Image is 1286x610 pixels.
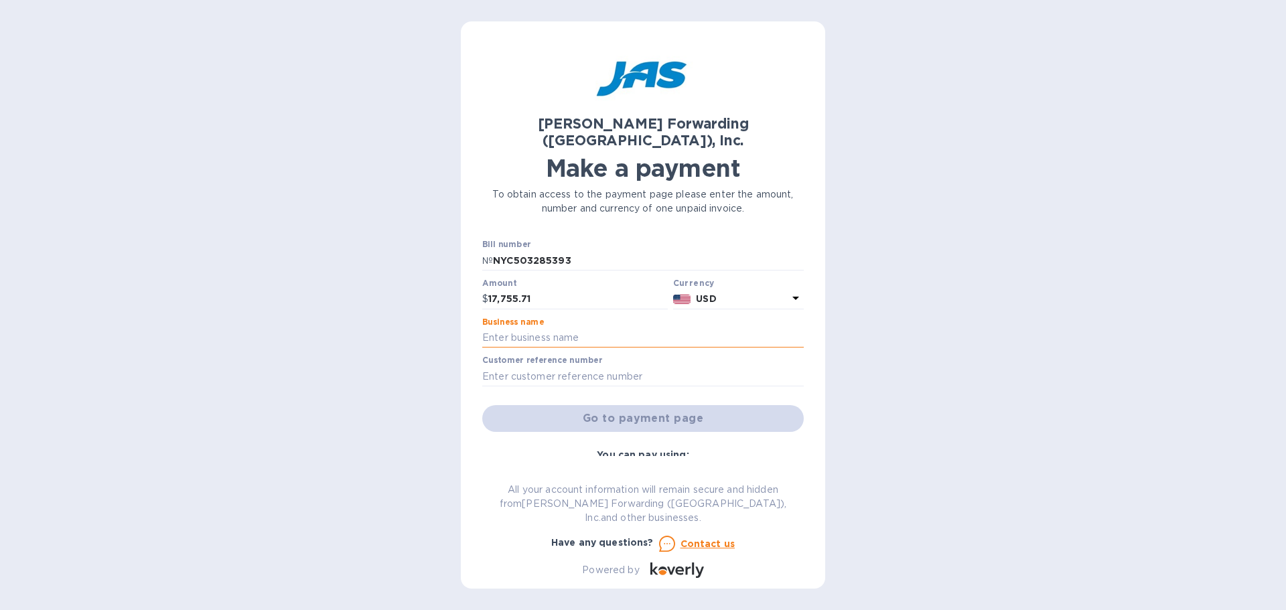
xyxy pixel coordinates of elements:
h1: Make a payment [482,154,804,182]
p: $ [482,292,488,306]
b: Have any questions? [551,537,654,548]
label: Bill number [482,241,530,249]
b: You can pay using: [597,449,689,460]
label: Customer reference number [482,357,602,365]
p: Powered by [582,563,639,577]
input: 0.00 [488,289,668,309]
b: Currency [673,278,715,288]
input: Enter customer reference number [482,366,804,386]
img: USD [673,295,691,304]
u: Contact us [681,538,735,549]
p: All your account information will remain secure and hidden from [PERSON_NAME] Forwarding ([GEOGRA... [482,483,804,525]
b: USD [696,293,716,304]
b: [PERSON_NAME] Forwarding ([GEOGRAPHIC_DATA]), Inc. [538,115,749,149]
p: № [482,254,493,268]
label: Amount [482,279,516,287]
input: Enter bill number [493,250,804,271]
input: Enter business name [482,328,804,348]
p: To obtain access to the payment page please enter the amount, number and currency of one unpaid i... [482,187,804,216]
label: Business name [482,318,544,326]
